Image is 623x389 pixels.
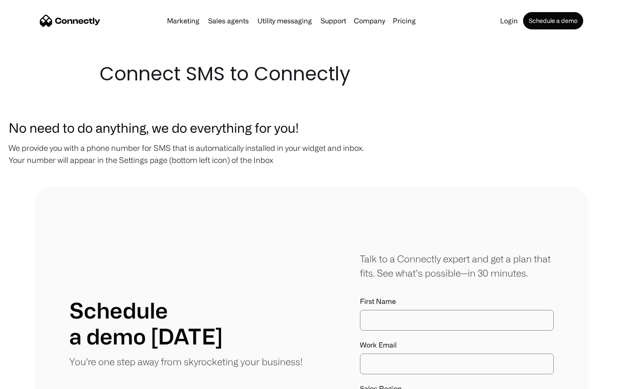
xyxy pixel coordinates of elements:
div: Company [354,15,385,27]
h1: Connect SMS to Connectly [100,61,523,87]
ul: Language list [17,374,52,386]
h1: Schedule a demo [DATE] [69,297,223,349]
p: You're one step away from skyrocketing your business! [69,354,302,369]
aside: Language selected: English [9,374,52,386]
label: Work Email [360,341,554,349]
h3: No need to do anything, we do everything for you! [9,118,614,137]
label: First Name [360,297,554,306]
a: Login [497,17,521,24]
a: Sales agents [205,17,252,24]
p: ‍ [9,170,614,182]
p: We provide you with a phone number for SMS that is automatically installed in your widget and inb... [9,142,614,166]
a: Pricing [389,17,419,24]
a: Marketing [164,17,203,24]
a: Support [317,17,350,24]
a: Utility messaging [254,17,315,24]
div: Talk to a Connectly expert and get a plan that fits. See what’s possible—in 30 minutes. [360,252,554,280]
a: Schedule a demo [523,12,583,29]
